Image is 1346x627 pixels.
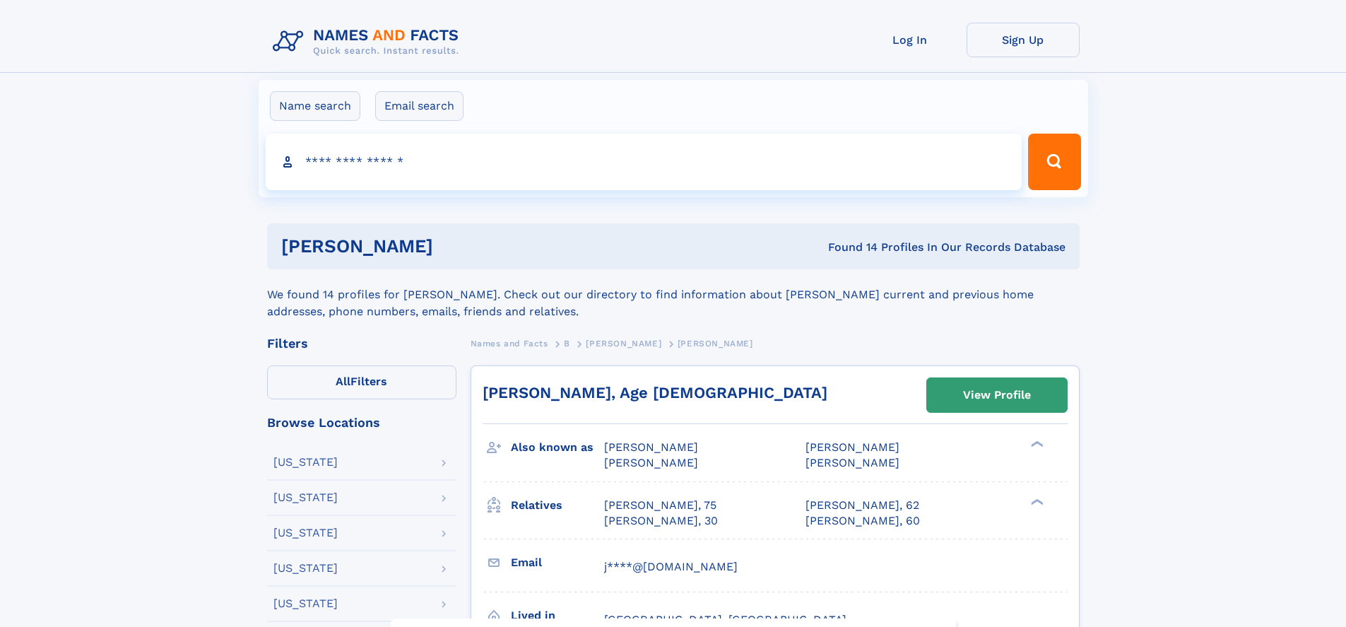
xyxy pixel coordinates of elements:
[375,91,464,121] label: Email search
[267,365,456,399] label: Filters
[511,493,604,517] h3: Relatives
[273,527,338,539] div: [US_STATE]
[564,334,570,352] a: B
[967,23,1080,57] a: Sign Up
[604,456,698,469] span: [PERSON_NAME]
[564,339,570,348] span: B
[805,498,919,513] a: [PERSON_NAME], 62
[511,551,604,575] h3: Email
[805,513,920,529] a: [PERSON_NAME], 60
[336,375,350,388] span: All
[678,339,753,348] span: [PERSON_NAME]
[604,498,716,513] a: [PERSON_NAME], 75
[805,456,899,469] span: [PERSON_NAME]
[604,513,718,529] a: [PERSON_NAME], 30
[273,492,338,503] div: [US_STATE]
[281,238,631,255] h1: [PERSON_NAME]
[273,457,338,468] div: [US_STATE]
[266,134,1022,190] input: search input
[805,440,899,454] span: [PERSON_NAME]
[963,379,1031,411] div: View Profile
[586,339,661,348] span: [PERSON_NAME]
[270,91,360,121] label: Name search
[511,435,604,459] h3: Also known as
[586,334,661,352] a: [PERSON_NAME]
[267,23,471,61] img: Logo Names and Facts
[1027,497,1044,506] div: ❯
[604,613,846,626] span: [GEOGRAPHIC_DATA], [GEOGRAPHIC_DATA]
[471,334,548,352] a: Names and Facts
[1028,134,1080,190] button: Search Button
[267,416,456,429] div: Browse Locations
[927,378,1067,412] a: View Profile
[483,384,827,402] a: [PERSON_NAME], Age [DEMOGRAPHIC_DATA]
[273,598,338,609] div: [US_STATE]
[854,23,967,57] a: Log In
[630,240,1065,255] div: Found 14 Profiles In Our Records Database
[604,440,698,454] span: [PERSON_NAME]
[267,337,456,350] div: Filters
[267,269,1080,320] div: We found 14 profiles for [PERSON_NAME]. Check out our directory to find information about [PERSON...
[1027,440,1044,449] div: ❯
[273,563,338,574] div: [US_STATE]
